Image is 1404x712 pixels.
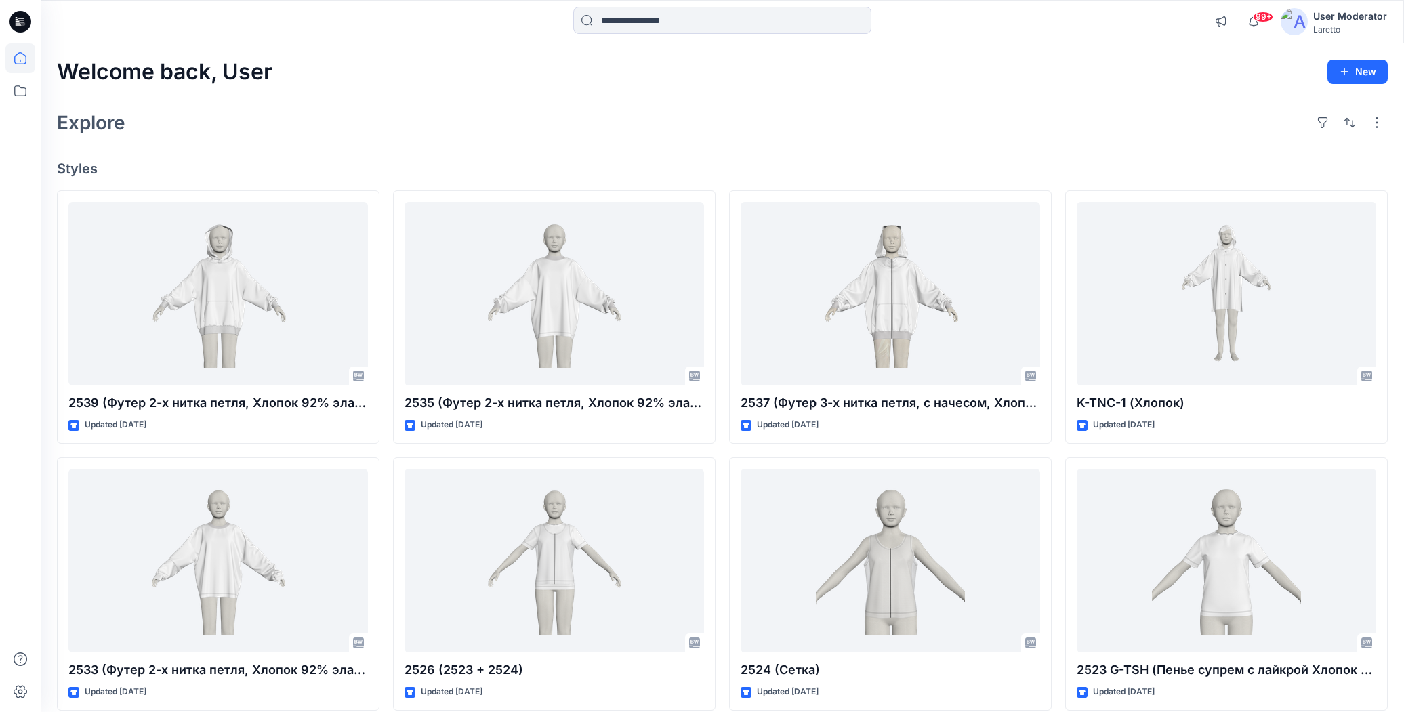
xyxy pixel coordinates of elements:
[68,202,368,386] a: 2539 (Футер 2-х нитка петля, Хлопок 92% эластан 8%)
[1077,394,1376,413] p: K-TNC-1 (Хлопок)
[85,418,146,432] p: Updated [DATE]
[1281,8,1308,35] img: avatar
[1093,418,1155,432] p: Updated [DATE]
[1327,60,1388,84] button: New
[1077,661,1376,679] p: 2523 G-TSH (Пенье супрем с лайкрой Хлопок 95% эластан 5%)
[1313,8,1387,24] div: User Moderator
[741,394,1040,413] p: 2537 (Футер 3-х нитка петля, с начесом, Хлопок 80%, Полиэстер 20%)
[405,202,704,386] a: 2535 (Футер 2-х нитка петля, Хлопок 92% эластан 8%)
[741,469,1040,653] a: 2524 (Сетка)
[405,661,704,679] p: 2526 (2523 + 2524)
[741,661,1040,679] p: 2524 (Сетка)
[741,202,1040,386] a: 2537 (Футер 3-х нитка петля, с начесом, Хлопок 80%, Полиэстер 20%)
[405,394,704,413] p: 2535 (Футер 2-х нитка петля, Хлопок 92% эластан 8%)
[421,685,482,699] p: Updated [DATE]
[85,685,146,699] p: Updated [DATE]
[1313,24,1387,35] div: Laretto
[1093,685,1155,699] p: Updated [DATE]
[1077,469,1376,653] a: 2523 G-TSH (Пенье супрем с лайкрой Хлопок 95% эластан 5%)
[57,112,125,133] h2: Explore
[757,685,819,699] p: Updated [DATE]
[1077,202,1376,386] a: K-TNC-1 (Хлопок)
[57,161,1388,177] h4: Styles
[57,60,272,85] h2: Welcome back, User
[405,469,704,653] a: 2526 (2523 + 2524)
[68,661,368,679] p: 2533 (Футер 2-х нитка петля, Хлопок 92% эластан 8%)
[757,418,819,432] p: Updated [DATE]
[68,469,368,653] a: 2533 (Футер 2-х нитка петля, Хлопок 92% эластан 8%)
[421,418,482,432] p: Updated [DATE]
[68,394,368,413] p: 2539 (Футер 2-х нитка петля, Хлопок 92% эластан 8%)
[1253,12,1273,22] span: 99+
